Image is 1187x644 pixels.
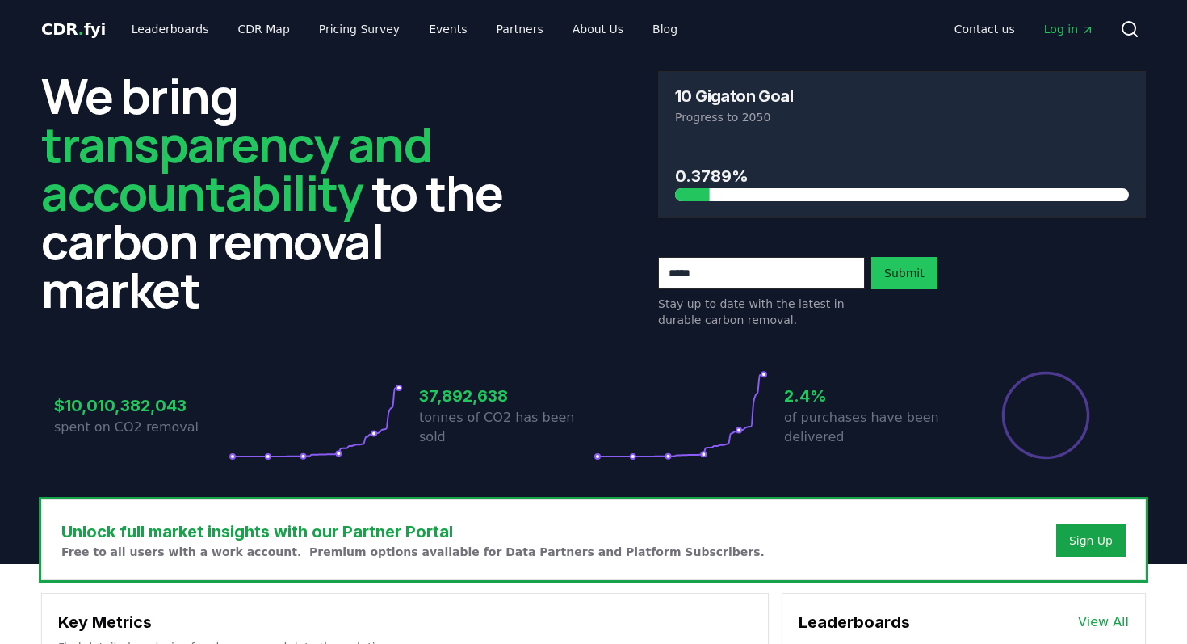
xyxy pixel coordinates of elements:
[784,408,958,447] p: of purchases have been delivered
[784,384,958,408] h3: 2.4%
[119,15,222,44] a: Leaderboards
[658,296,865,328] p: Stay up to date with the latest in durable carbon removal.
[416,15,480,44] a: Events
[484,15,556,44] a: Partners
[1044,21,1094,37] span: Log in
[419,408,593,447] p: tonnes of CO2 has been sold
[675,164,1129,188] h3: 0.3789%
[225,15,303,44] a: CDR Map
[799,610,910,634] h3: Leaderboards
[942,15,1028,44] a: Contact us
[61,544,765,560] p: Free to all users with a work account. Premium options available for Data Partners and Platform S...
[419,384,593,408] h3: 37,892,638
[1000,370,1091,461] div: Percentage of sales delivered
[1056,524,1126,557] button: Sign Up
[119,15,690,44] nav: Main
[61,520,765,544] h3: Unlock full market insights with our Partner Portal
[1069,532,1113,549] a: Sign Up
[871,257,937,289] button: Submit
[942,15,1107,44] nav: Main
[675,88,793,104] h3: 10 Gigaton Goal
[560,15,636,44] a: About Us
[1078,612,1129,632] a: View All
[675,109,1129,125] p: Progress to 2050
[54,418,229,437] p: spent on CO2 removal
[58,610,752,634] h3: Key Metrics
[54,394,229,418] h3: $10,010,382,043
[1031,15,1107,44] a: Log in
[41,111,431,225] span: transparency and accountability
[78,19,84,39] span: .
[41,71,529,314] h2: We bring to the carbon removal market
[306,15,413,44] a: Pricing Survey
[41,19,106,39] span: CDR fyi
[41,18,106,40] a: CDR.fyi
[640,15,690,44] a: Blog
